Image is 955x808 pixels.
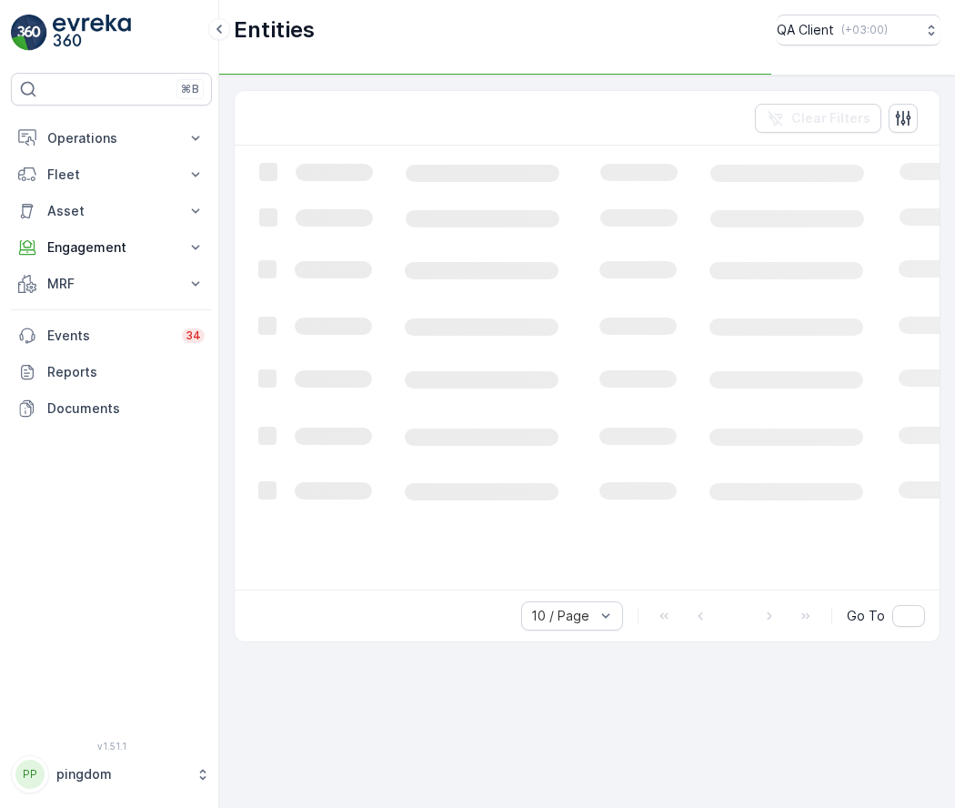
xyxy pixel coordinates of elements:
[11,266,212,302] button: MRF
[847,607,885,625] span: Go To
[11,755,212,793] button: PPpingdom
[15,760,45,789] div: PP
[47,238,176,257] p: Engagement
[11,354,212,390] a: Reports
[47,202,176,220] p: Asset
[47,399,205,418] p: Documents
[47,129,176,147] p: Operations
[47,166,176,184] p: Fleet
[11,15,47,51] img: logo
[11,157,212,193] button: Fleet
[777,21,834,39] p: QA Client
[181,82,199,96] p: ⌘B
[53,15,131,51] img: logo_light-DOdMpM7g.png
[791,109,870,127] p: Clear Filters
[11,193,212,229] button: Asset
[186,328,201,343] p: 34
[777,15,940,45] button: QA Client(+03:00)
[47,363,205,381] p: Reports
[47,327,171,345] p: Events
[841,23,888,37] p: ( +03:00 )
[11,318,212,354] a: Events34
[11,120,212,157] button: Operations
[11,741,212,752] span: v 1.51.1
[56,765,186,783] p: pingdom
[11,390,212,427] a: Documents
[755,104,881,133] button: Clear Filters
[11,229,212,266] button: Engagement
[234,15,315,45] p: Entities
[47,275,176,293] p: MRF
